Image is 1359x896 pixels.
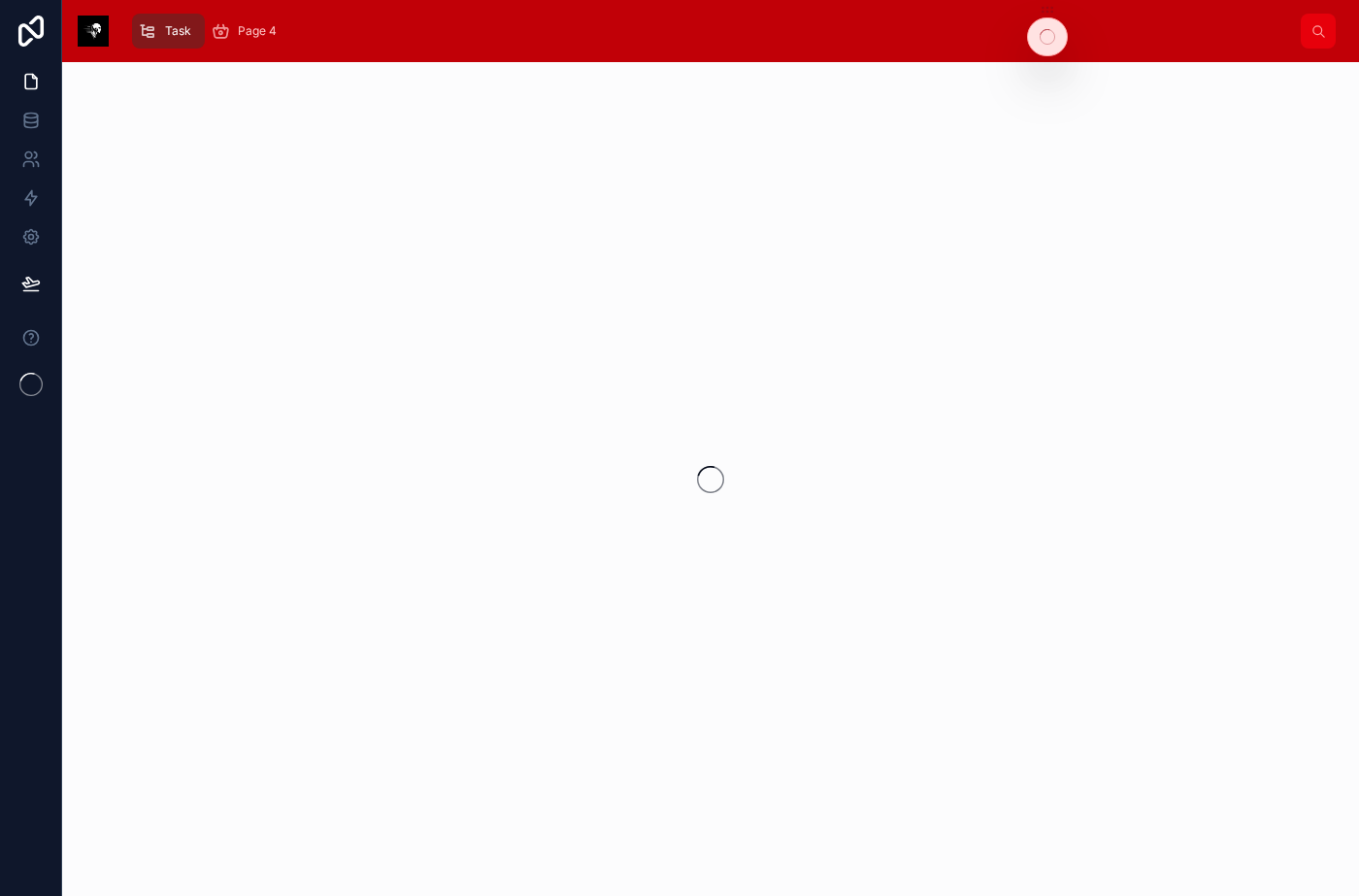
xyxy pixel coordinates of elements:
span: Task [165,23,191,39]
a: Page 4 [205,14,290,49]
div: scrollable content [124,10,1301,52]
span: Page 4 [238,23,277,39]
a: Task [132,14,205,49]
img: App logo [78,16,109,47]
